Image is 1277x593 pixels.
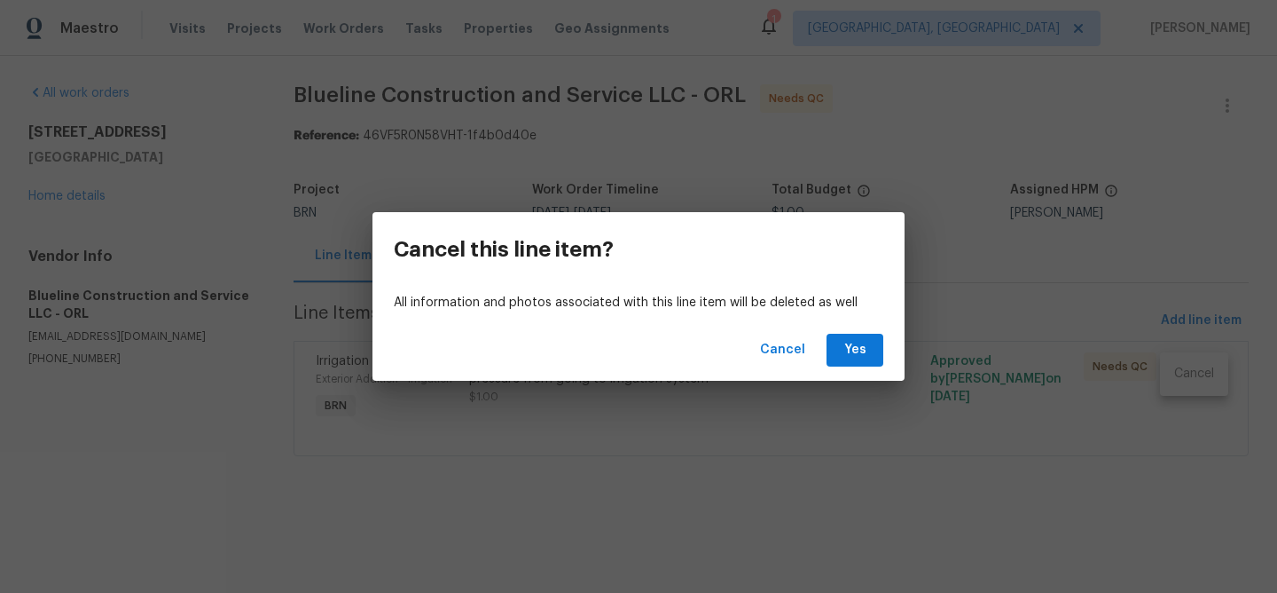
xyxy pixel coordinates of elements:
[827,334,883,367] button: Yes
[841,339,869,361] span: Yes
[394,237,614,262] h3: Cancel this line item?
[760,339,805,361] span: Cancel
[753,334,812,367] button: Cancel
[394,294,883,312] p: All information and photos associated with this line item will be deleted as well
